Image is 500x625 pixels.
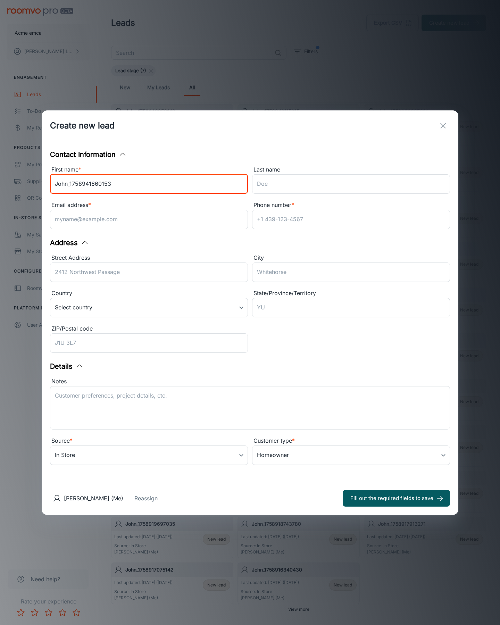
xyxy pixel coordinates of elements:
button: Address [50,237,89,248]
p: [PERSON_NAME] (Me) [64,494,123,502]
div: Customer type [252,436,450,445]
button: Contact Information [50,149,127,160]
div: Phone number [252,201,450,210]
button: Fill out the required fields to save [343,490,450,507]
div: ZIP/Postal code [50,324,248,333]
div: Last name [252,165,450,174]
div: First name [50,165,248,174]
input: J1U 3L7 [50,333,248,353]
div: Email address [50,201,248,210]
button: Details [50,361,84,372]
div: Homeowner [252,445,450,465]
div: Street Address [50,253,248,262]
div: Country [50,289,248,298]
div: City [252,253,450,262]
div: Select country [50,298,248,317]
h1: Create new lead [50,119,115,132]
input: myname@example.com [50,210,248,229]
input: YU [252,298,450,317]
input: Whitehorse [252,262,450,282]
div: Source [50,436,248,445]
input: John [50,174,248,194]
div: Notes [50,377,450,386]
div: State/Province/Territory [252,289,450,298]
input: +1 439-123-4567 [252,210,450,229]
button: Reassign [134,494,158,502]
input: Doe [252,174,450,194]
button: exit [436,119,450,133]
div: In Store [50,445,248,465]
input: 2412 Northwest Passage [50,262,248,282]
